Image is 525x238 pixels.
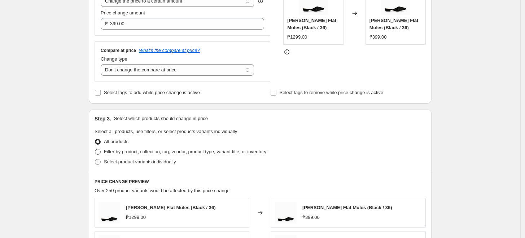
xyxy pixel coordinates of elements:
span: Select product variants individually [104,159,176,164]
div: ₱399.00 [369,34,387,41]
span: [PERSON_NAME] Flat Mules (Black / 36) [287,18,336,30]
div: ₱399.00 [302,214,320,221]
img: Skinner_Black_2_80x.jpg [99,202,120,224]
img: Skinner_Black_2_80x.jpg [275,202,297,224]
p: Select which products should change in price [114,115,208,122]
span: Filter by product, collection, tag, vendor, product type, variant title, or inventory [104,149,266,154]
span: Change type [101,56,127,62]
div: ₱1299.00 [126,214,146,221]
h6: PRICE CHANGE PREVIEW [95,179,426,185]
button: What's the compare at price? [139,48,200,53]
span: [PERSON_NAME] Flat Mules (Black / 36) [302,205,392,210]
span: Select tags to remove while price change is active [280,90,384,95]
span: Select all products, use filters, or select products variants individually [95,129,237,134]
span: All products [104,139,128,144]
span: Select tags to add while price change is active [104,90,200,95]
span: [PERSON_NAME] Flat Mules (Black / 36) [126,205,216,210]
span: Over 250 product variants would be affected by this price change: [95,188,231,193]
span: Price change amount [101,10,145,16]
h3: Compare at price [101,48,136,53]
input: 80.00 [110,18,253,30]
span: [PERSON_NAME] Flat Mules (Black / 36) [369,18,419,30]
h2: Step 3. [95,115,111,122]
div: ₱1299.00 [287,34,307,41]
span: ₱ [105,21,108,26]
